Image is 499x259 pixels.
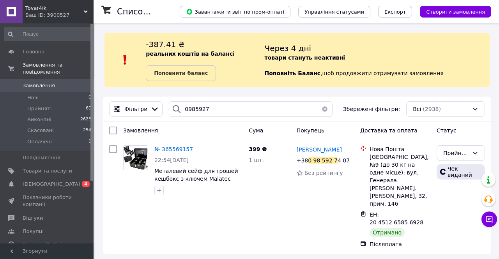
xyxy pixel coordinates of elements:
[308,157,338,164] div: 0 98 592 7
[146,40,184,49] span: -387.41 ₴
[23,82,55,89] span: Замовлення
[317,101,333,117] button: Очистить
[437,164,485,180] div: Чек виданий
[86,105,91,112] span: 60
[384,9,406,15] span: Експорт
[423,106,441,112] span: (2938)
[249,157,264,163] span: 1 шт.
[27,105,51,112] span: Прийняті
[82,181,90,187] span: 4
[23,241,65,248] span: Каталог ProSale
[180,6,290,18] button: Завантажити звіт по пром-оплаті
[23,215,43,222] span: Відгуки
[25,5,84,12] span: Tovar4ik
[27,94,39,101] span: Нові
[146,65,216,81] a: Поповнити баланс
[146,51,235,57] b: реальних коштів на балансі
[117,7,196,16] h1: Список замовлень
[123,145,148,170] a: Фото товару
[370,153,430,208] div: [GEOGRAPHIC_DATA], №9 (до 30 кг на одне місце): вул. Генерала [PERSON_NAME]. [PERSON_NAME], 32, п...
[88,94,91,101] span: 0
[119,54,131,66] img: :exclamation:
[297,146,342,153] span: [PERSON_NAME]
[249,127,263,134] span: Cума
[27,138,52,145] span: Оплачені
[23,167,72,174] span: Товари та послуги
[186,8,284,15] span: Завантажити звіт по пром-оплаті
[27,116,51,123] span: Виконані
[343,105,400,113] span: Збережені фільтри:
[378,6,412,18] button: Експорт
[249,146,267,152] span: 399 ₴
[360,127,418,134] span: Доставка та оплата
[304,170,343,176] span: Без рейтингу
[265,44,311,53] span: Через 4 дні
[23,154,60,161] span: Повідомлення
[297,146,342,153] a: [PERSON_NAME]
[370,145,430,153] div: Нова Пошта
[370,240,430,248] div: Післяплата
[154,168,238,190] a: Металевий сейф для грошей кешбокс з ключем Malatec 0822 20 х 16 х 9 см
[83,127,91,134] span: 254
[88,138,91,145] span: 1
[154,157,189,163] span: 22:54[DATE]
[295,155,348,166] div: +38 4 07
[154,70,208,76] b: Поповнити баланс
[23,228,44,235] span: Покупці
[154,146,193,152] a: № 365569157
[298,6,370,18] button: Управління статусами
[443,149,469,157] div: Прийнято
[265,39,490,81] div: , щоб продовжити отримувати замовлення
[481,211,497,227] button: Чат з покупцем
[420,6,491,18] button: Створити замовлення
[370,228,405,237] div: Отримано
[124,146,148,170] img: Фото товару
[124,105,147,113] span: Фільтри
[25,12,94,19] div: Ваш ID: 3900527
[23,194,72,208] span: Показники роботи компанії
[265,70,321,76] b: Поповніть Баланс
[23,62,94,76] span: Замовлення та повідомлення
[265,55,345,61] b: товари стануть неактивні
[123,127,158,134] span: Замовлення
[413,105,421,113] span: Всі
[370,211,423,226] span: ЕН: 20 4512 6585 6928
[297,127,324,134] span: Покупець
[23,181,80,188] span: [DEMOGRAPHIC_DATA]
[437,127,457,134] span: Статус
[426,9,485,15] span: Створити замовлення
[304,9,364,15] span: Управління статусами
[412,8,491,14] a: Створити замовлення
[169,101,333,117] input: Пошук за номером замовлення, ПІБ покупця, номером телефону, Email, номером накладної
[4,27,92,41] input: Пошук
[27,127,54,134] span: Скасовані
[80,116,91,123] span: 2623
[23,48,44,55] span: Головна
